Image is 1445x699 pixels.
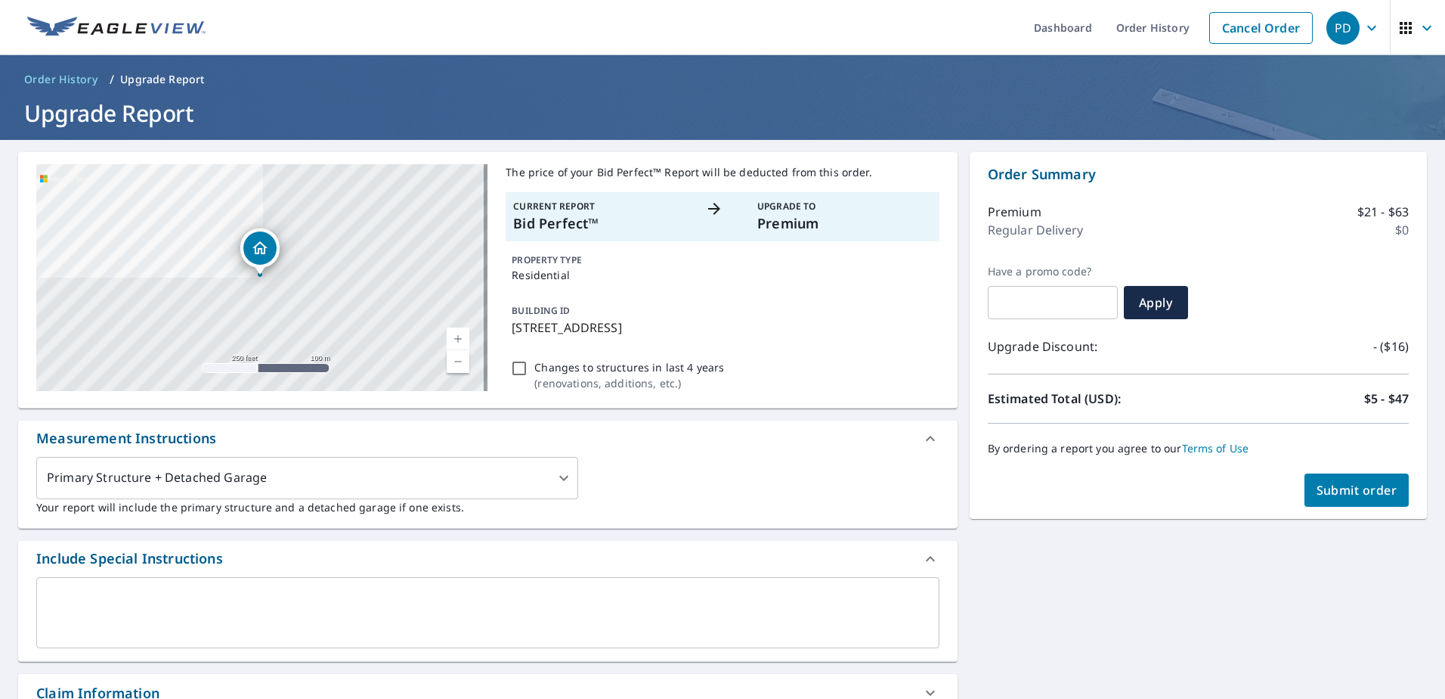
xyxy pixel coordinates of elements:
p: Upgrade Report [120,72,204,87]
div: PD [1326,11,1360,45]
a: Terms of Use [1182,441,1249,455]
a: Cancel Order [1209,12,1313,44]
img: EV Logo [27,17,206,39]
div: Measurement Instructions [36,428,216,449]
span: Order History [24,72,97,87]
p: Residential [512,267,933,283]
p: $5 - $47 [1364,390,1409,408]
p: Upgrade To [757,200,932,213]
div: Include Special Instructions [18,541,958,577]
div: Measurement Instructions [18,421,958,457]
div: Dropped pin, building 1, Residential property, 10212 127th Ave Largo, FL 33773 [240,228,280,275]
p: Estimated Total (USD): [988,390,1199,408]
span: Submit order [1317,482,1397,499]
p: Premium [988,203,1041,221]
a: Order History [18,67,104,92]
p: $0 [1395,221,1409,239]
p: $21 - $63 [1357,203,1409,221]
div: Include Special Instructions [36,548,223,569]
p: - ($16) [1373,337,1409,356]
p: The price of your Bid Perfect™ Report will be deducted from this order. [506,164,939,180]
p: Changes to structures in last 4 years [534,359,724,375]
p: Bid Perfect™ [513,213,688,234]
p: [STREET_ADDRESS] [512,318,933,337]
p: PROPERTY TYPE [512,253,933,267]
a: Current Level 17, Zoom In [447,328,469,350]
label: Have a promo code? [988,265,1118,278]
p: Current Report [513,200,688,213]
a: Current Level 17, Zoom Out [447,350,469,373]
button: Submit order [1304,474,1409,507]
p: Upgrade Discount: [988,337,1199,356]
div: Primary Structure + Detached Garage [36,457,578,499]
p: Premium [757,213,932,234]
p: By ordering a report you agree to our [988,442,1409,455]
p: Regular Delivery [988,221,1083,239]
p: Order Summary [988,164,1409,185]
span: Apply [1136,294,1176,311]
li: / [110,70,114,89]
p: Your report will include the primary structure and a detached garage if one exists. [36,499,939,515]
button: Apply [1124,286,1188,319]
p: BUILDING ID [512,304,570,317]
p: ( renovations, additions, etc. ) [534,375,724,391]
h1: Upgrade Report [18,98,1427,129]
nav: breadcrumb [18,67,1427,92]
